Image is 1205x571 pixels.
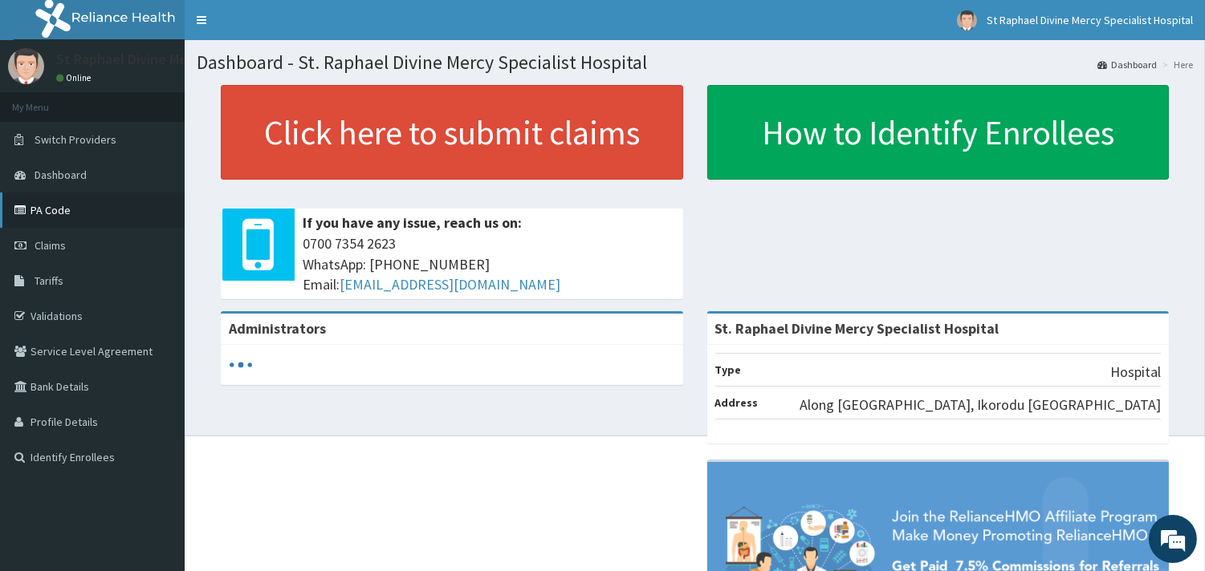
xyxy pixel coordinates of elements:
[303,213,522,232] b: If you have any issue, reach us on:
[715,319,999,338] strong: St. Raphael Divine Mercy Specialist Hospital
[229,319,326,338] b: Administrators
[35,273,63,288] span: Tariffs
[957,10,977,30] img: User Image
[221,85,683,180] a: Click here to submit claims
[800,395,1161,415] p: Along [GEOGRAPHIC_DATA], Ikorodu [GEOGRAPHIC_DATA]
[8,48,44,84] img: User Image
[197,52,1193,73] h1: Dashboard - St. Raphael Divine Mercy Specialist Hospital
[715,395,759,410] b: Address
[707,85,1170,180] a: How to Identify Enrollees
[35,132,116,147] span: Switch Providers
[229,353,253,377] svg: audio-loading
[35,238,66,253] span: Claims
[1097,58,1157,71] a: Dashboard
[340,275,560,294] a: [EMAIL_ADDRESS][DOMAIN_NAME]
[35,168,87,182] span: Dashboard
[56,52,328,67] p: St Raphael Divine Mercy Specialist Hospital
[1110,362,1161,383] p: Hospital
[1158,58,1193,71] li: Here
[987,13,1193,27] span: St Raphael Divine Mercy Specialist Hospital
[715,362,742,377] b: Type
[303,233,675,295] span: 0700 7354 2623 WhatsApp: [PHONE_NUMBER] Email:
[56,72,95,83] a: Online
